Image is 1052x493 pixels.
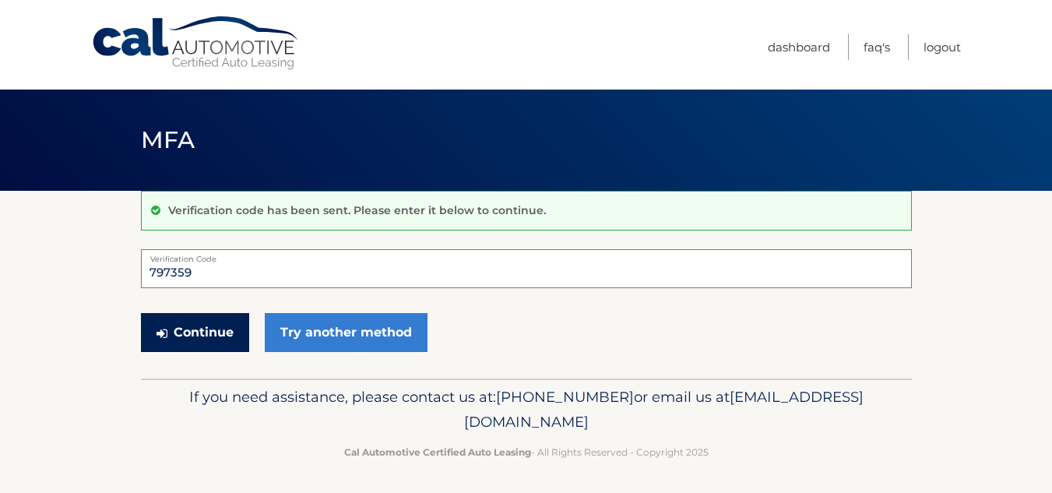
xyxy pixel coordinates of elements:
[141,313,249,352] button: Continue
[151,385,902,435] p: If you need assistance, please contact us at: or email us at
[141,249,912,288] input: Verification Code
[168,203,546,217] p: Verification code has been sent. Please enter it below to continue.
[496,388,634,406] span: [PHONE_NUMBER]
[265,313,427,352] a: Try another method
[464,388,864,431] span: [EMAIL_ADDRESS][DOMAIN_NAME]
[344,446,531,458] strong: Cal Automotive Certified Auto Leasing
[151,444,902,460] p: - All Rights Reserved - Copyright 2025
[864,34,890,60] a: FAQ's
[91,16,301,71] a: Cal Automotive
[141,125,195,154] span: MFA
[768,34,830,60] a: Dashboard
[924,34,961,60] a: Logout
[141,249,912,262] label: Verification Code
